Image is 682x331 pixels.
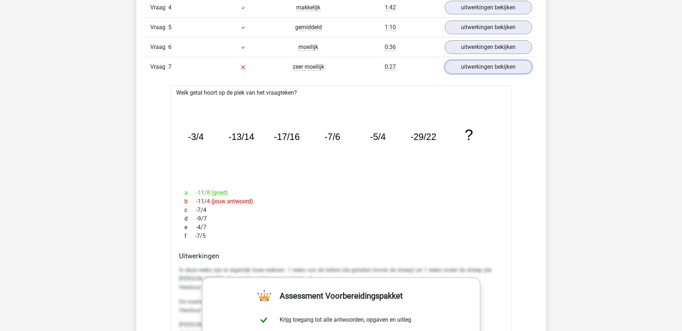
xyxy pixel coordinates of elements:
[385,4,396,11] span: 1:42
[445,60,532,74] a: uitwerkingen bekijken
[168,63,171,70] span: 7
[184,206,196,214] span: c
[295,24,322,31] span: gemiddeld
[179,232,503,240] div: -7/5
[445,21,532,34] a: uitwerkingen bekijken
[385,44,396,51] span: 0:36
[228,132,254,142] tspan: -13/14
[274,132,300,142] tspan: -17/16
[385,63,396,71] span: 0:27
[410,132,436,142] tspan: -29/22
[184,214,196,223] span: d
[385,24,396,31] span: 1:10
[296,4,320,11] span: makkelijk
[150,43,168,51] span: Vraag
[293,63,324,71] span: zeer moeilijk
[445,1,532,14] a: uitwerkingen bekijken
[179,223,503,232] div: -4/7
[370,132,386,142] tspan: -5/4
[324,132,340,142] tspan: -7/6
[298,44,318,51] span: moeilijk
[179,252,503,260] h4: Uitwerkingen
[150,63,168,71] span: Vraag
[179,197,503,206] div: -11/4 (jouw antwoord)
[179,189,503,197] div: -11/8 (goed)
[445,40,532,54] a: uitwerkingen bekijken
[179,266,503,292] p: In deze reeks zijn er eigenlijk twee reeksen. 1 reeks van de tellers (de getallen boven de streep...
[179,214,503,223] div: -9/7
[464,126,473,143] tspan: ?
[150,3,168,12] span: Vraag
[184,197,196,206] span: b
[168,24,171,31] span: 5
[184,189,196,197] span: a
[168,44,171,50] span: 6
[184,223,196,232] span: e
[179,298,503,315] p: De noemers gaan steeds: +2 Hierdoor ontstaat de volgende reeks: [12, 14, 16, 18, 20, 22, 24]
[188,132,203,142] tspan: -3/4
[150,23,168,32] span: Vraag
[168,4,171,11] span: 4
[179,206,503,214] div: -7/4
[184,232,195,240] span: f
